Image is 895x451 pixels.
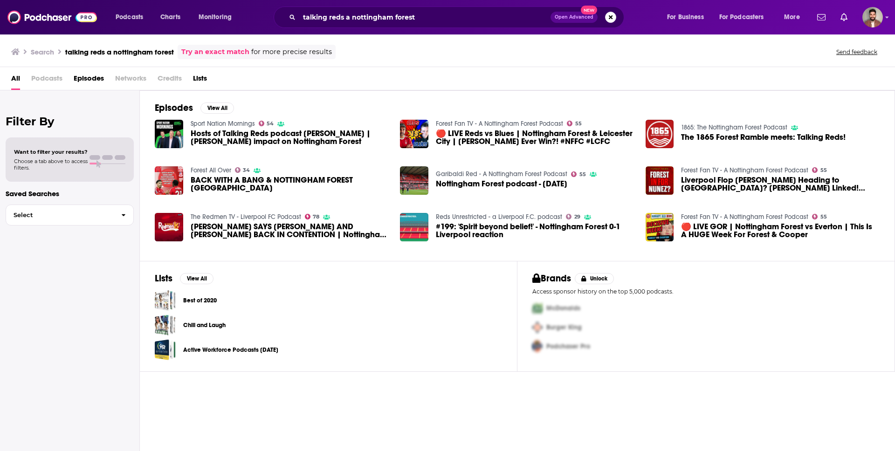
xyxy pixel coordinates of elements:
[400,213,428,241] img: #199: 'Spirit beyond belief!' - Nottingham Forest 0-1 Liverpool reaction
[109,10,155,25] button: open menu
[6,212,114,218] span: Select
[681,123,787,131] a: 1865: The Nottingham Forest Podcast
[243,168,250,172] span: 34
[532,288,880,295] p: Access sponsor history on the top 5,000 podcasts.
[436,130,634,145] a: 🔴 LIVE Reds vs Blues | Nottingham Forest & Leicester City | Will Leicester Ever Win?! #NFFC #LCFC
[681,166,808,174] a: Forest Fan TV - A Nottingham Forest Podcast
[862,7,883,27] button: Show profile menu
[267,122,274,126] span: 54
[546,342,590,350] span: Podchaser Pro
[529,318,546,337] img: Second Pro Logo
[820,168,827,172] span: 55
[116,11,143,24] span: Podcasts
[313,215,319,219] span: 78
[305,214,320,219] a: 78
[155,166,183,195] img: BACK WITH A BANG & NOTTINGHAM FOREST NORTH AMERICA
[160,11,180,24] span: Charts
[400,120,428,148] img: 🔴 LIVE Reds vs Blues | Nottingham Forest & Leicester City | Will Leicester Ever Win?! #NFFC #LCFC
[581,6,598,14] span: New
[11,71,20,90] a: All
[155,102,234,114] a: EpisodesView All
[820,215,827,219] span: 55
[566,214,580,219] a: 29
[546,304,580,312] span: McDonalds
[299,10,551,25] input: Search podcasts, credits, & more...
[681,213,808,221] a: Forest Fan TV - A Nottingham Forest Podcast
[833,48,880,56] button: Send feedback
[778,10,812,25] button: open menu
[574,215,580,219] span: 29
[199,11,232,24] span: Monitoring
[191,176,389,192] span: BACK WITH A BANG & NOTTINGHAM FOREST [GEOGRAPHIC_DATA]
[155,339,176,360] span: Active Workforce Podcasts May 2025
[436,170,567,178] a: Garibaldi Red - A Nottingham Forest Podcast
[681,133,846,141] a: The 1865 Forest Ramble meets: Talking Reds!
[155,314,176,335] span: Chill and Laugh
[646,166,674,195] img: Liverpool Flop Darwin Nunez Heading to Forest? Milan Winger Linked! Nottingham Forest News
[155,213,183,241] img: KLOPP SAYS SZOBO AND NUNEZ BACK IN CONTENTION | Nottingham Forest v Liverpool | LFC Press Conference
[812,167,827,173] a: 55
[436,130,634,145] span: 🔴 LIVE Reds vs Blues | Nottingham Forest & Leicester City | [PERSON_NAME] Ever Win?! #NFFC #LCFC
[713,10,778,25] button: open menu
[7,8,97,26] img: Podchaser - Follow, Share and Rate Podcasts
[532,273,571,284] h2: Brands
[155,273,172,284] h2: Lists
[14,149,88,155] span: Want to filter your results?
[191,223,389,239] span: [PERSON_NAME] SAYS [PERSON_NAME] AND [PERSON_NAME] BACK IN CONTENTION | Nottingham Forest v [GEOG...
[667,11,704,24] span: For Business
[31,48,54,56] h3: Search
[681,176,880,192] span: Liverpool Flop [PERSON_NAME] Heading to [GEOGRAPHIC_DATA]? [PERSON_NAME] Linked! Nottingham Fores...
[436,180,567,188] a: Nottingham Forest podcast - March 13, 2018
[191,213,301,221] a: The Redmen TV - Liverpool FC Podcast
[681,223,880,239] a: 🔴 LIVE GOR | Nottingham Forest vs Everton | This Is A HUGE Week For Forest & Cooper
[529,337,546,356] img: Third Pro Logo
[436,180,567,188] span: Nottingham Forest podcast - [DATE]
[158,71,182,90] span: Credits
[181,47,249,57] a: Try an exact match
[282,7,633,28] div: Search podcasts, credits, & more...
[200,102,234,114] button: View All
[235,167,250,173] a: 34
[251,47,332,57] span: for more precise results
[646,120,674,148] img: The 1865 Forest Ramble meets: Talking Reds!
[155,290,176,311] a: Best of 2020
[183,295,217,306] a: Best of 2020
[183,345,278,355] a: Active Workforce Podcasts [DATE]
[191,166,231,174] a: Forest All Over
[74,71,104,90] a: Episodes
[191,130,389,145] a: Hosts of Talking Reds podcast Greg Oram | Chris Woods impact on Nottingham Forest
[812,214,827,219] a: 55
[529,299,546,318] img: First Pro Logo
[837,9,851,25] a: Show notifications dropdown
[436,223,634,239] a: #199: 'Spirit beyond belief!' - Nottingham Forest 0-1 Liverpool reaction
[155,273,213,284] a: ListsView All
[183,320,226,330] a: Chill and Laugh
[154,10,186,25] a: Charts
[155,120,183,148] a: Hosts of Talking Reds podcast Greg Oram | Chris Woods impact on Nottingham Forest
[65,48,174,56] h3: talking reds a nottingham forest
[180,273,213,284] button: View All
[192,10,244,25] button: open menu
[259,121,274,126] a: 54
[575,122,582,126] span: 55
[115,71,146,90] span: Networks
[579,172,586,177] span: 55
[646,213,674,241] img: 🔴 LIVE GOR | Nottingham Forest vs Everton | This Is A HUGE Week For Forest & Cooper
[784,11,800,24] span: More
[191,176,389,192] a: BACK WITH A BANG & NOTTINGHAM FOREST NORTH AMERICA
[400,166,428,195] a: Nottingham Forest podcast - March 13, 2018
[862,7,883,27] span: Logged in as calmonaghan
